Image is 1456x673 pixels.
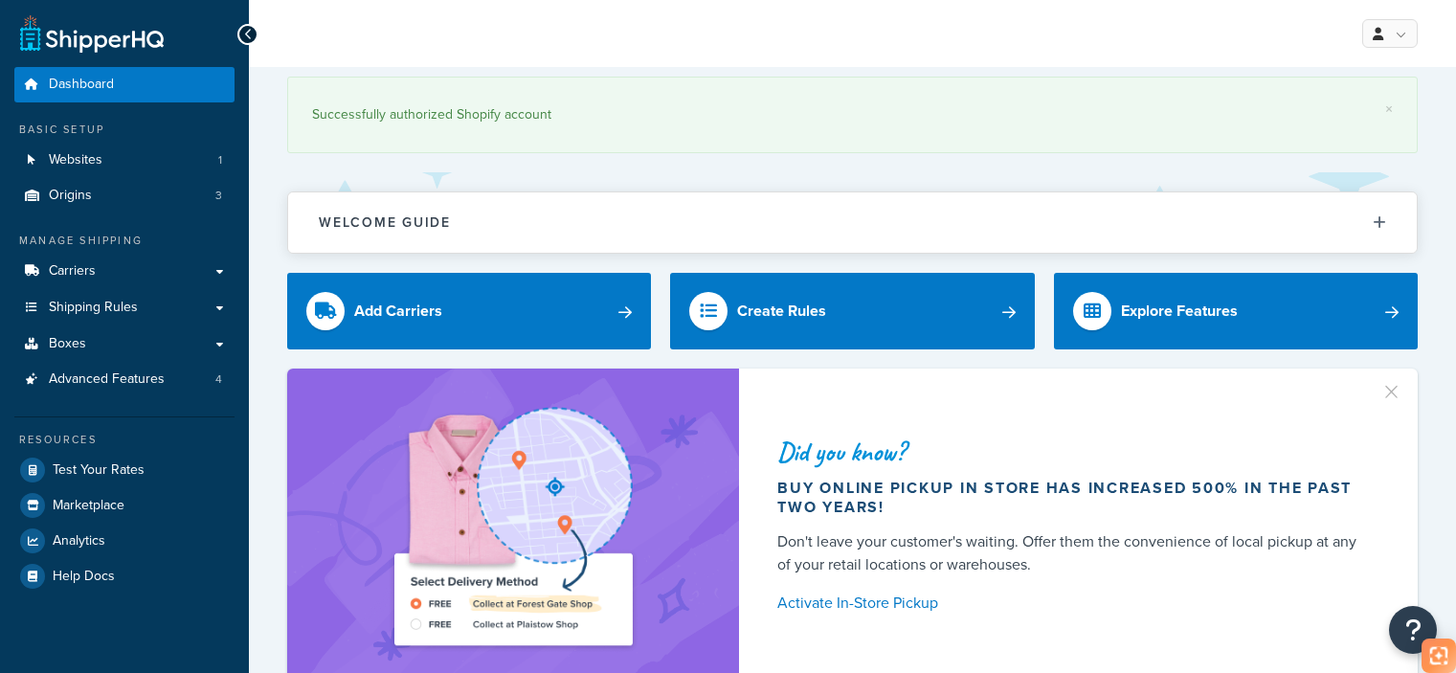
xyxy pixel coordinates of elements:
span: Help Docs [53,569,115,585]
button: Open Resource Center [1389,606,1437,654]
li: Advanced Features [14,362,235,397]
div: Successfully authorized Shopify account [312,101,1393,128]
a: Carriers [14,254,235,289]
a: Add Carriers [287,273,651,349]
a: Activate In-Store Pickup [777,590,1372,617]
span: 3 [215,188,222,204]
div: Basic Setup [14,122,235,138]
span: Carriers [49,263,96,280]
div: Don't leave your customer's waiting. Offer them the convenience of local pickup at any of your re... [777,530,1372,576]
a: Dashboard [14,67,235,102]
button: Welcome Guide [288,192,1417,253]
h2: Welcome Guide [319,215,451,230]
a: Websites1 [14,143,235,178]
a: Boxes [14,326,235,362]
span: 4 [215,371,222,388]
a: Advanced Features4 [14,362,235,397]
span: 1 [218,152,222,168]
a: × [1385,101,1393,117]
span: Analytics [53,533,105,550]
a: Explore Features [1054,273,1418,349]
a: Analytics [14,524,235,558]
a: Create Rules [670,273,1034,349]
a: Marketplace [14,488,235,523]
div: Create Rules [737,298,826,325]
div: Resources [14,432,235,448]
span: Advanced Features [49,371,165,388]
span: Test Your Rates [53,462,145,479]
a: Help Docs [14,559,235,594]
span: Dashboard [49,77,114,93]
a: Test Your Rates [14,453,235,487]
span: Origins [49,188,92,204]
span: Marketplace [53,498,124,514]
img: ad-shirt-map-b0359fc47e01cab431d101c4b569394f6a03f54285957d908178d52f29eb9668.png [340,397,686,658]
span: Boxes [49,336,86,352]
div: Add Carriers [354,298,442,325]
span: Shipping Rules [49,300,138,316]
div: Buy online pickup in store has increased 500% in the past two years! [777,479,1372,517]
a: Origins3 [14,178,235,213]
div: Did you know? [777,438,1372,465]
li: Websites [14,143,235,178]
div: Explore Features [1121,298,1238,325]
div: Manage Shipping [14,233,235,249]
span: Websites [49,152,102,168]
a: Shipping Rules [14,290,235,325]
li: Origins [14,178,235,213]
